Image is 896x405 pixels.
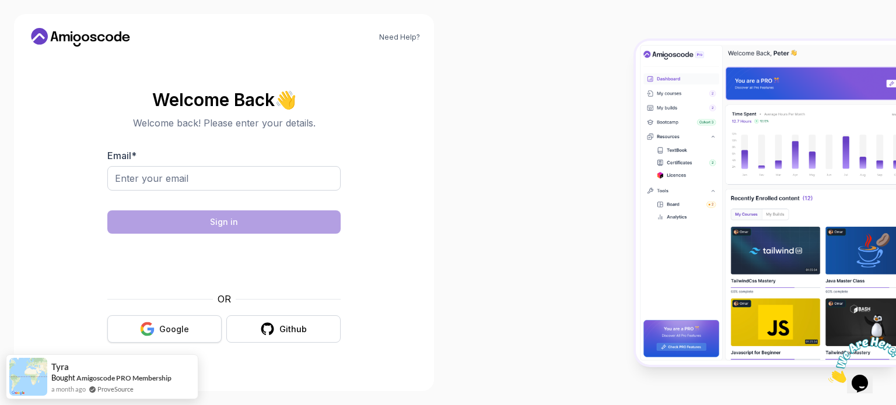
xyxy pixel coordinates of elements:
[136,241,312,285] iframe: Widget containing checkbox for hCaptcha security challenge
[107,150,136,161] label: Email *
[226,315,341,343] button: Github
[51,373,75,382] span: Bought
[824,332,896,388] iframe: chat widget
[28,28,133,47] a: Home link
[97,384,134,394] a: ProveSource
[107,315,222,343] button: Google
[210,216,238,228] div: Sign in
[51,384,86,394] span: a month ago
[107,116,341,130] p: Welcome back! Please enter your details.
[159,323,189,335] div: Google
[274,90,297,110] span: 👋
[51,362,69,372] span: Tyra
[379,33,420,42] a: Need Help?
[107,90,341,109] h2: Welcome Back
[107,210,341,234] button: Sign in
[636,41,896,365] img: Amigoscode Dashboard
[218,292,231,306] p: OR
[76,374,171,382] a: Amigoscode PRO Membership
[5,5,77,51] img: Chat attention grabber
[107,166,341,191] input: Enter your email
[279,323,307,335] div: Github
[9,358,47,396] img: provesource social proof notification image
